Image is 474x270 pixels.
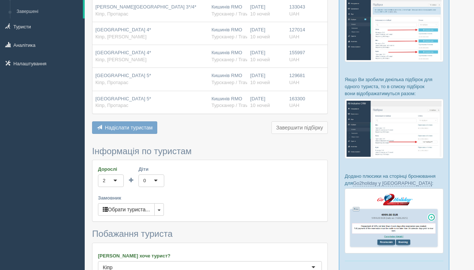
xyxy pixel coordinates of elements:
div: Кишинів RMO [211,4,244,17]
button: Обрати туриста... [98,203,155,216]
span: [PERSON_NAME][GEOGRAPHIC_DATA] 3*/4* [95,4,196,10]
div: Кишинів RMO [211,96,244,109]
img: %D0%BF%D1%96%D0%B4%D0%B1%D1%96%D1%80%D0%BA%D0%B8-%D0%B3%D1%80%D1%83%D0%BF%D0%B0-%D1%81%D1%80%D0%B... [345,99,443,158]
span: UAH [289,57,299,62]
div: [DATE] [250,27,283,40]
span: 127014 [289,27,305,32]
span: 10 ночей [250,11,270,17]
span: 163300 [289,96,305,101]
a: Go2holiday у [GEOGRAPHIC_DATA] [353,180,432,186]
div: [DATE] [250,72,283,86]
span: 129681 [289,73,305,78]
span: 155997 [289,50,305,55]
span: Турсканер / Travel One MD [211,103,271,108]
span: UAH [289,103,299,108]
span: Турсканер / Travel One MD [211,80,271,85]
div: Кишинів RMO [211,72,244,86]
span: UAH [289,80,299,85]
span: 10 ночей [250,103,270,108]
p: Якщо Ви зробили декілька підбірок для одного туриста, то в списку підбірок вони відображатимуться... [345,76,443,97]
a: Завершені [13,5,83,18]
span: [GEOGRAPHIC_DATA] 5* [95,73,151,78]
div: [DATE] [250,96,283,109]
label: Замовник [98,194,322,201]
div: 2 [103,177,105,184]
span: [GEOGRAPHIC_DATA] 4* [95,27,151,32]
span: Кіпр, Протарас [95,103,128,108]
span: Кіпр, [PERSON_NAME] [95,57,147,62]
button: Надіслати туристам [92,121,157,134]
span: Турсканер / Travel One MD [211,34,271,39]
img: go2holiday-proposal-for-travel-agency.png [345,188,443,253]
div: Кишинів RMO [211,27,244,40]
h3: Інформація по туристам [92,146,328,156]
span: 10 ночей [250,80,270,85]
span: Побажання туриста [92,229,173,239]
span: Турсканер / Travel One MD [211,11,271,17]
span: Надіслати туристам [105,125,153,131]
span: Кіпр, [PERSON_NAME] [95,34,147,39]
label: Діти [138,166,164,173]
div: Кишинів RMO [211,49,244,63]
p: Додано плюсики на сторінці бронювання для : [345,173,443,187]
span: Кіпр, Протарас [95,80,128,85]
div: 0 [143,177,146,184]
div: [DATE] [250,49,283,63]
span: UAH [289,11,299,17]
label: [PERSON_NAME] хоче турист? [98,252,322,259]
div: [DATE] [250,4,283,17]
span: Турсканер / Travel One MD [211,57,271,62]
span: 10 ночей [250,57,270,62]
label: Дорослі [98,166,124,173]
span: [GEOGRAPHIC_DATA] 4* [95,50,151,55]
button: Завершити підбірку [271,121,328,134]
span: 10 ночей [250,34,270,39]
span: 133043 [289,4,305,10]
span: [GEOGRAPHIC_DATA] 5* [95,96,151,101]
span: UAH [289,34,299,39]
span: Кіпр, Протарас [95,11,128,17]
